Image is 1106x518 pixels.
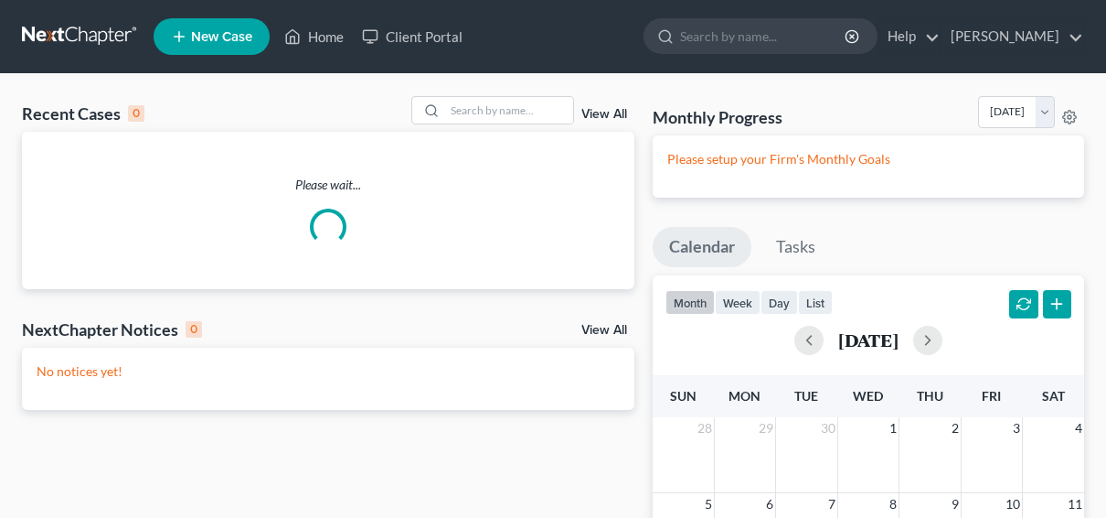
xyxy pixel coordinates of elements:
button: month [665,290,715,315]
span: Thu [917,388,943,404]
div: 0 [186,321,202,338]
span: 2 [950,417,961,439]
a: Home [275,20,353,53]
a: View All [581,324,627,337]
a: Tasks [760,227,832,267]
a: Calendar [653,227,751,267]
div: Recent Cases [22,103,144,124]
span: 8 [888,493,899,515]
span: 4 [1073,417,1084,439]
span: Sat [1042,388,1065,404]
span: 7 [826,493,837,515]
span: Wed [853,388,883,404]
span: Fri [982,388,1001,404]
span: Tue [794,388,818,404]
p: No notices yet! [37,362,620,381]
h2: [DATE] [838,330,899,350]
div: NextChapter Notices [22,318,202,340]
p: Please setup your Firm's Monthly Goals [667,150,1070,168]
span: 1 [888,417,899,439]
span: 6 [764,493,775,515]
span: Sun [670,388,697,404]
span: Mon [728,388,760,404]
a: View All [581,108,627,121]
a: [PERSON_NAME] [941,20,1083,53]
span: 5 [703,493,714,515]
span: 11 [1066,493,1084,515]
button: week [715,290,760,315]
span: 9 [950,493,961,515]
p: Please wait... [22,176,634,194]
div: 0 [128,105,144,122]
span: 3 [1011,417,1022,439]
input: Search by name... [680,19,847,53]
a: Help [878,20,940,53]
a: Client Portal [353,20,472,53]
button: list [798,290,833,315]
span: 28 [696,417,714,439]
h3: Monthly Progress [653,106,782,128]
span: 30 [819,417,837,439]
span: 10 [1004,493,1022,515]
span: 29 [757,417,775,439]
span: New Case [191,30,252,44]
input: Search by name... [445,97,573,124]
button: day [760,290,798,315]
